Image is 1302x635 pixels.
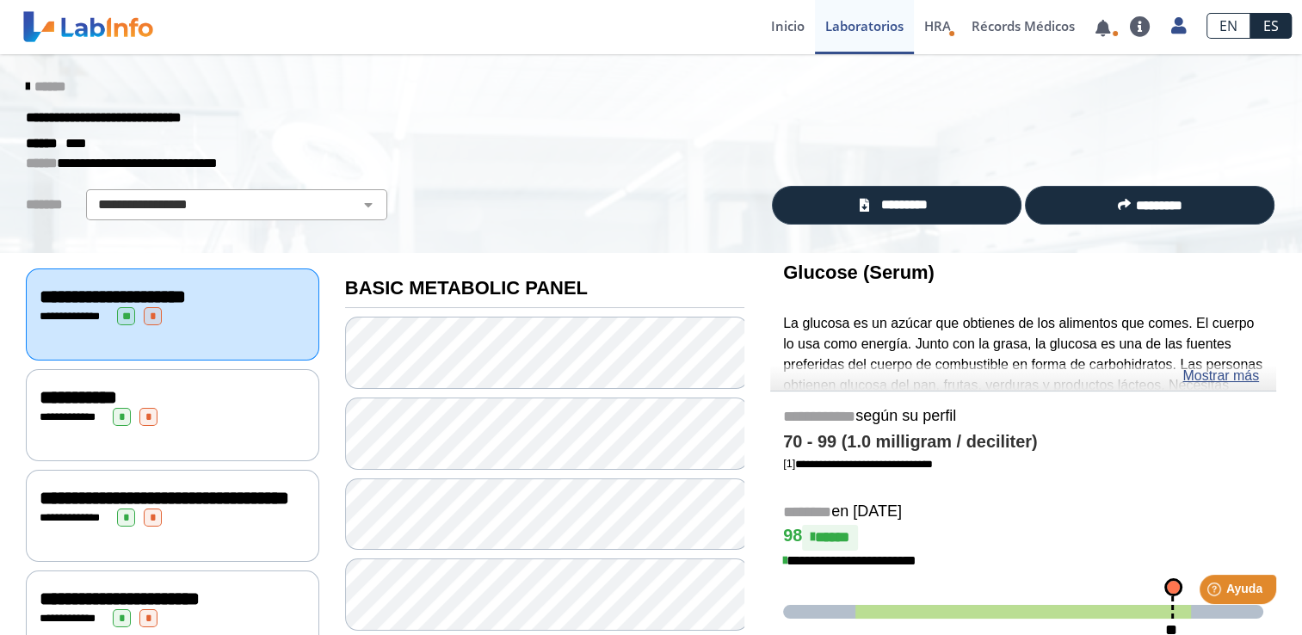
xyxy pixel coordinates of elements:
[783,313,1263,457] p: La glucosa es un azúcar que obtienes de los alimentos que comes. El cuerpo lo usa como energía. J...
[1182,366,1259,386] a: Mostrar más
[783,407,1263,427] h5: según su perfil
[783,432,1263,453] h4: 70 - 99 (1.0 milligram / deciliter)
[783,502,1263,522] h5: en [DATE]
[783,262,935,283] b: Glucose (Serum)
[924,17,951,34] span: HRA
[783,525,1263,551] h4: 98
[783,457,933,470] a: [1]
[1206,13,1250,39] a: EN
[1149,568,1283,616] iframe: Help widget launcher
[345,277,588,299] b: BASIC METABOLIC PANEL
[1250,13,1292,39] a: ES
